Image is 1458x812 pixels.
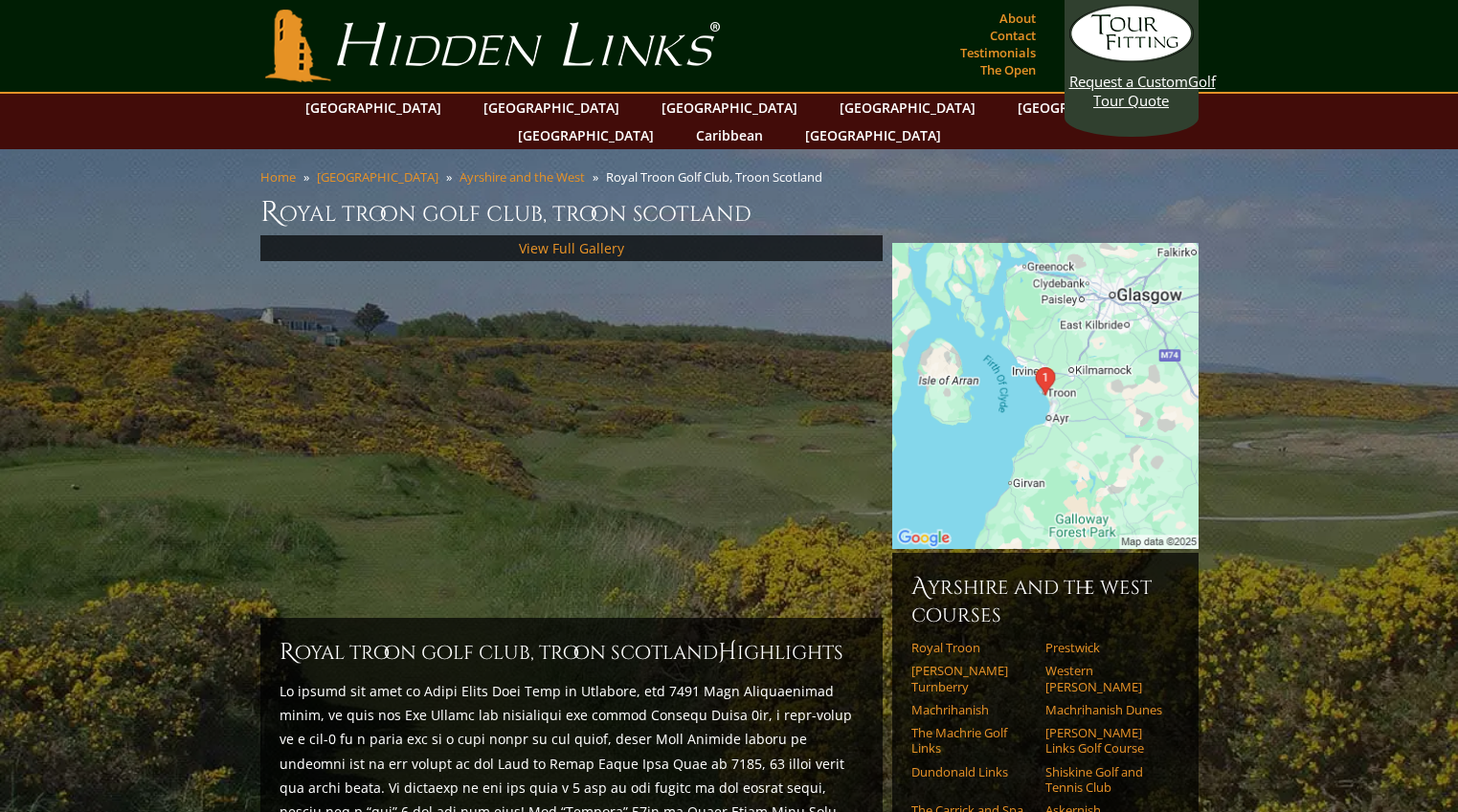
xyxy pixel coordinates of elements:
a: Western [PERSON_NAME] [1045,663,1167,694]
a: [GEOGRAPHIC_DATA] [1008,94,1163,121]
a: Dundonald Links [911,764,1033,779]
a: [GEOGRAPHIC_DATA] [296,94,451,121]
span: H [718,637,737,668]
a: Caribbean [686,121,773,149]
a: The Machrie Golf Links [911,725,1033,757]
a: [GEOGRAPHIC_DATA] [830,94,985,121]
a: [PERSON_NAME] Turnberry [911,663,1033,694]
h2: Royal Troon Golf Club, Troon Scotland ighlights [280,637,864,668]
a: [GEOGRAPHIC_DATA] [317,168,438,186]
a: [PERSON_NAME] Links Golf Course [1045,725,1167,757]
a: Shiskine Golf and Tennis Club [1045,764,1167,796]
a: Machrihanish [911,702,1033,717]
a: [GEOGRAPHIC_DATA] [474,94,629,121]
li: Royal Troon Golf Club, Troon Scotland [606,168,830,186]
a: Machrihanish Dunes [1045,702,1167,717]
a: Request a CustomGolf Tour Quote [1069,5,1194,110]
a: [GEOGRAPHIC_DATA] [796,121,951,149]
span: Request a Custom [1069,72,1188,91]
a: View Full Gallery [519,239,624,257]
a: Contact [985,22,1041,49]
img: Google Map of Royal Troon Golf Club, Craigend Road, Troon, Scotland, United Kingdom [892,243,1199,549]
a: Ayrshire and the West [460,168,585,186]
a: [GEOGRAPHIC_DATA] [508,121,663,149]
a: Home [260,168,296,186]
h1: Royal Troon Golf Club, Troon Scotland [260,193,1199,231]
h6: Ayrshire and the West Courses [911,572,1179,628]
a: About [995,5,1041,32]
a: [GEOGRAPHIC_DATA] [652,94,807,121]
a: The Open [976,56,1041,83]
a: Prestwick [1045,640,1167,655]
a: Testimonials [955,39,1041,66]
a: Royal Troon [911,640,1033,655]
